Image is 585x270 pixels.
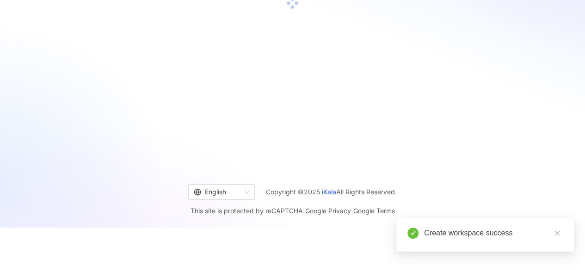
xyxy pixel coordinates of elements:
span: | [351,207,353,215]
span: Copyright © 2025 All Rights Reserved. [266,186,397,198]
span: This site is protected by reCAPTCHA [191,205,395,216]
a: iKala [322,188,336,196]
a: Google Privacy [305,207,351,215]
span: close [554,230,560,236]
span: | [303,207,305,215]
a: Google Terms [353,207,395,215]
span: check-circle [407,228,419,239]
div: English [194,185,241,199]
div: Create workspace success [424,228,563,239]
